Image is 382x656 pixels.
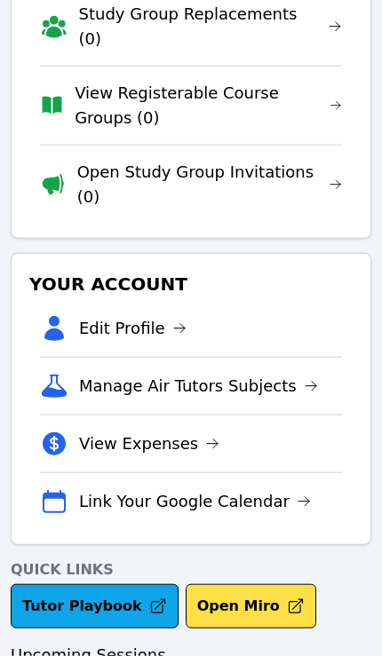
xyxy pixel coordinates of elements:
a: Manage Air Tutors Subjects [79,374,318,399]
a: Link Your Google Calendar [79,489,311,514]
h3: Your Account [26,268,356,300]
a: Edit Profile [79,316,187,341]
h4: Quick Links [11,559,371,581]
button: Open Miro [186,584,316,628]
a: Study Group Replacements (0) [79,2,342,51]
a: Tutor Playbook [11,584,179,628]
a: Open Study Group Invitations (0) [77,160,342,209]
a: View Registerable Course Groups (0) [75,81,342,130]
a: View Expenses [79,431,219,456]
